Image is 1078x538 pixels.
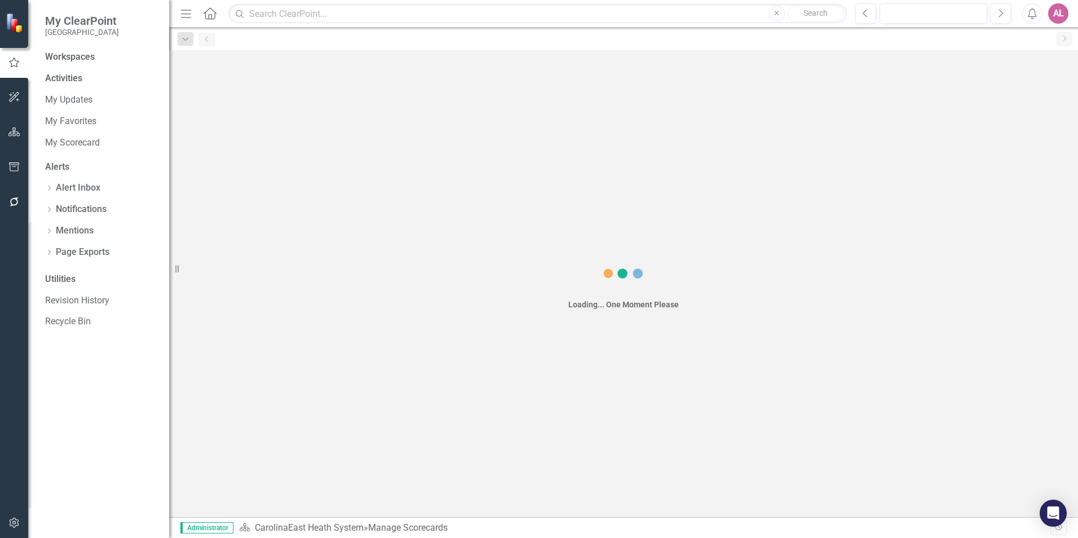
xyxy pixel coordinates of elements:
[45,28,119,37] small: [GEOGRAPHIC_DATA]
[803,8,828,17] span: Search
[56,182,100,195] a: Alert Inbox
[788,6,844,21] button: Search
[45,94,158,107] a: My Updates
[45,136,158,149] a: My Scorecard
[1048,3,1068,24] button: AL
[568,299,679,310] div: Loading... One Moment Please
[45,115,158,128] a: My Favorites
[45,273,158,286] div: Utilities
[255,522,364,533] a: CarolinaEast Heath System
[45,14,119,28] span: My ClearPoint
[180,522,233,533] span: Administrator
[56,203,107,216] a: Notifications
[228,4,847,24] input: Search ClearPoint...
[45,161,158,174] div: Alerts
[45,315,158,328] a: Recycle Bin
[45,51,95,64] div: Workspaces
[56,224,94,237] a: Mentions
[6,13,25,33] img: ClearPoint Strategy
[239,522,1050,535] div: » Manage Scorecards
[56,246,109,259] a: Page Exports
[45,294,158,307] a: Revision History
[45,72,158,85] div: Activities
[1040,500,1067,527] div: Open Intercom Messenger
